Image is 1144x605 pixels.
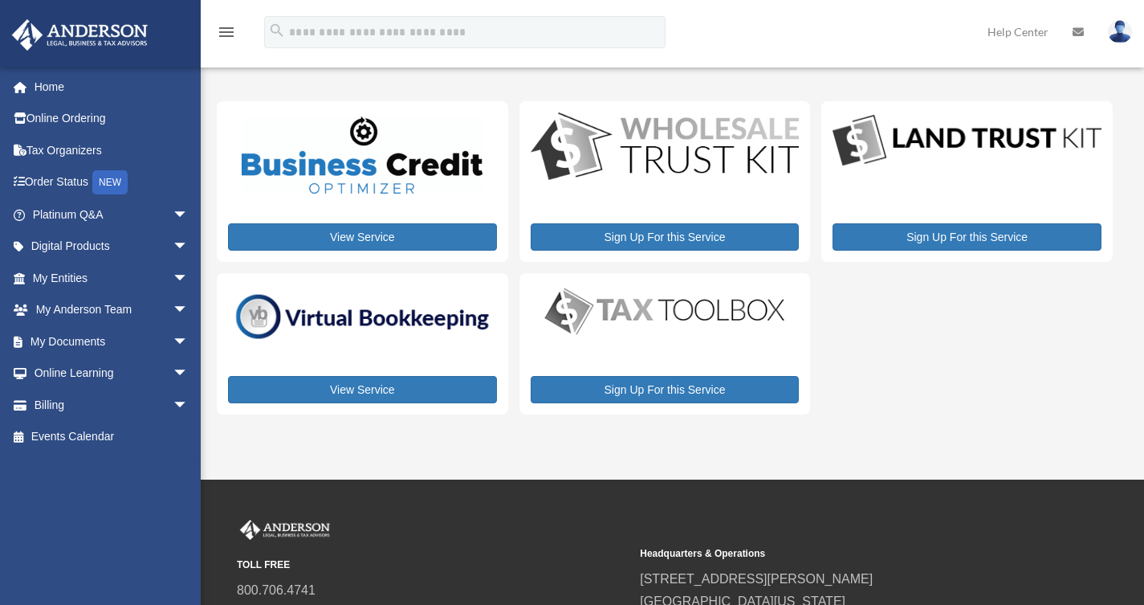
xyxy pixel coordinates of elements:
[1108,20,1132,43] img: User Pic
[268,22,286,39] i: search
[11,231,205,263] a: Digital Productsarrow_drop_down
[7,19,153,51] img: Anderson Advisors Platinum Portal
[531,223,800,251] a: Sign Up For this Service
[217,22,236,42] i: menu
[237,557,629,574] small: TOLL FREE
[11,166,213,199] a: Order StatusNEW
[237,520,333,541] img: Anderson Advisors Platinum Portal
[173,389,205,422] span: arrow_drop_down
[11,294,213,326] a: My Anderson Teamarrow_drop_down
[11,262,213,294] a: My Entitiesarrow_drop_down
[11,389,213,421] a: Billingarrow_drop_down
[640,546,1032,562] small: Headquarters & Operations
[11,103,213,135] a: Online Ordering
[173,262,205,295] span: arrow_drop_down
[228,223,497,251] a: View Service
[173,294,205,327] span: arrow_drop_down
[11,325,213,358] a: My Documentsarrow_drop_down
[217,28,236,42] a: menu
[173,325,205,358] span: arrow_drop_down
[92,170,128,194] div: NEW
[228,376,497,403] a: View Service
[531,112,800,183] img: WS-Trust-Kit-lgo-1.jpg
[531,284,800,338] img: taxtoolbox_new-1.webp
[11,358,213,390] a: Online Learningarrow_drop_down
[833,112,1101,170] img: LandTrust_lgo-1.jpg
[531,376,800,403] a: Sign Up For this Service
[173,231,205,264] span: arrow_drop_down
[173,198,205,231] span: arrow_drop_down
[173,358,205,390] span: arrow_drop_down
[11,421,213,453] a: Events Calendar
[11,134,213,166] a: Tax Organizers
[833,223,1101,251] a: Sign Up For this Service
[640,572,873,586] a: [STREET_ADDRESS][PERSON_NAME]
[11,198,213,231] a: Platinum Q&Aarrow_drop_down
[237,583,316,597] a: 800.706.4741
[11,71,213,103] a: Home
